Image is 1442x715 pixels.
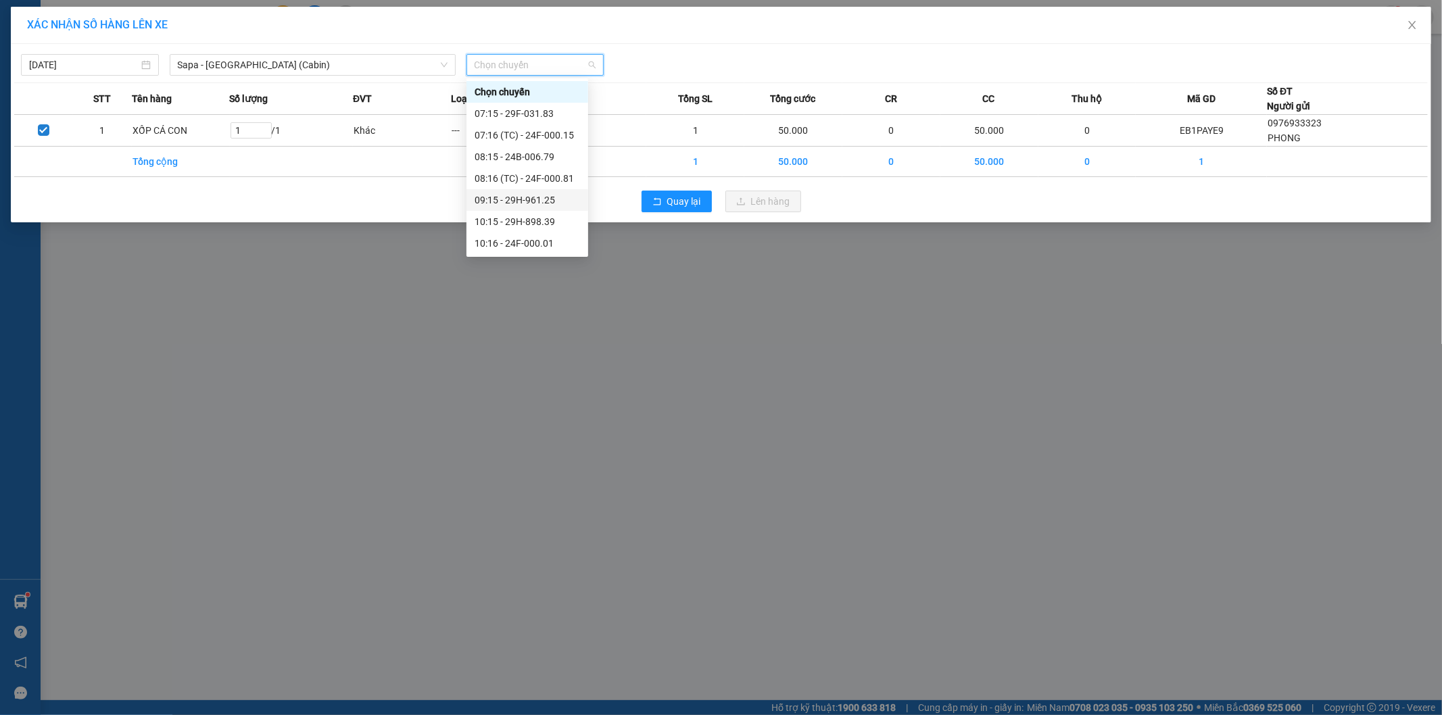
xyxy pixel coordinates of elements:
div: 08:16 (TC) - 24F-000.81 [475,171,580,186]
button: uploadLên hàng [725,191,801,212]
td: 50.000 [940,147,1038,177]
span: down [440,61,448,69]
b: [DOMAIN_NAME] [181,11,327,33]
span: Mã GD [1187,91,1216,106]
td: 50.000 [744,147,842,177]
img: logo.jpg [7,11,75,78]
td: 0 [842,115,940,147]
td: --- [549,115,647,147]
h2: VP Nhận: VP Nhận 779 Giải Phóng [71,78,327,206]
div: Chọn chuyến [466,81,588,103]
td: --- [451,115,549,147]
div: Chọn chuyến [475,84,580,99]
div: 10:16 - 24F-000.01 [475,236,580,251]
span: close [1407,20,1418,30]
h2: 125CMSBJ [7,78,109,101]
td: 0 [1038,115,1136,147]
td: 1 [646,147,744,177]
span: 0976933323 [1268,118,1322,128]
span: CC [983,91,995,106]
div: 07:15 - 29F-031.83 [475,106,580,121]
span: Chọn chuyến [475,55,596,75]
span: Số lượng [230,91,268,106]
span: Sapa - Hà Nội (Cabin) [178,55,448,75]
span: Thu hộ [1072,91,1102,106]
span: Tên hàng [132,91,172,106]
td: EB1PAYE9 [1136,115,1267,147]
span: rollback [652,197,662,207]
span: XÁC NHẬN SỐ HÀNG LÊN XE [27,18,168,31]
div: Số ĐT Người gửi [1267,84,1310,114]
div: 07:16 (TC) - 24F-000.15 [475,128,580,143]
button: Close [1393,7,1431,45]
td: 1 [1136,147,1267,177]
td: / 1 [230,115,353,147]
td: 0 [842,147,940,177]
div: 09:15 - 29H-961.25 [475,193,580,207]
td: XỐP CÁ CON [132,115,230,147]
span: Tổng cước [771,91,816,106]
span: Loại hàng [451,91,494,106]
button: rollbackQuay lại [642,191,712,212]
div: 10:15 - 29H-898.39 [475,214,580,229]
td: 1 [73,115,132,147]
td: Khác [353,115,451,147]
span: ĐVT [353,91,372,106]
td: 1 [646,115,744,147]
td: 50.000 [940,115,1038,147]
span: STT [93,91,111,106]
div: 08:15 - 24B-006.79 [475,149,580,164]
span: Tổng SL [678,91,713,106]
span: CR [885,91,897,106]
td: 0 [1038,147,1136,177]
span: PHONG [1268,132,1301,143]
b: Sao Việt [82,32,165,54]
span: Quay lại [667,194,701,209]
td: 50.000 [744,115,842,147]
input: 13/09/2025 [29,57,139,72]
td: Tổng cộng [132,147,230,177]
